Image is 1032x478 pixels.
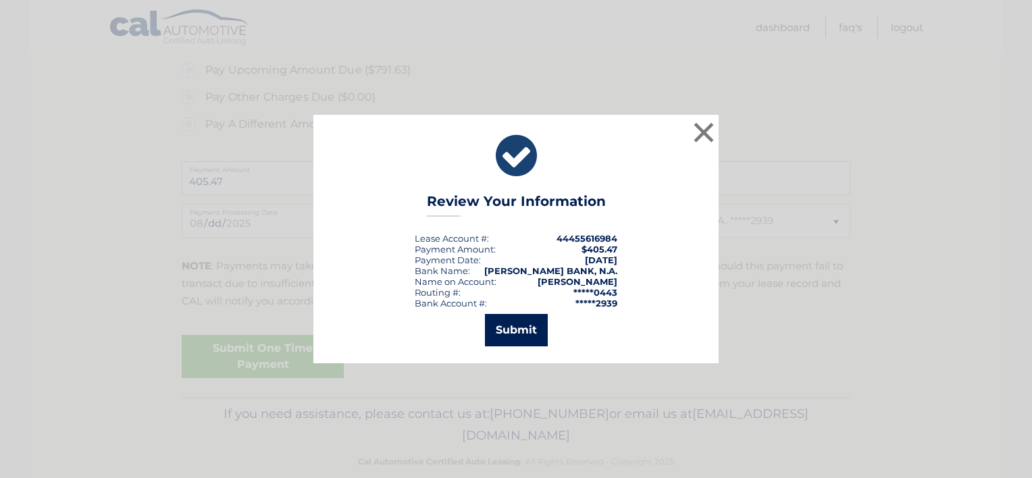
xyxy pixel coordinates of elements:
span: $405.47 [582,244,617,255]
button: × [690,119,717,146]
div: Bank Account #: [415,298,487,309]
button: Submit [485,314,548,346]
span: Payment Date [415,255,479,265]
div: Name on Account: [415,276,496,287]
span: [DATE] [585,255,617,265]
strong: [PERSON_NAME] BANK, N.A. [484,265,617,276]
div: Payment Amount: [415,244,496,255]
div: Routing #: [415,287,461,298]
div: : [415,255,481,265]
strong: [PERSON_NAME] [538,276,617,287]
strong: 44455616984 [557,233,617,244]
div: Bank Name: [415,265,470,276]
div: Lease Account #: [415,233,489,244]
h3: Review Your Information [427,193,606,217]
